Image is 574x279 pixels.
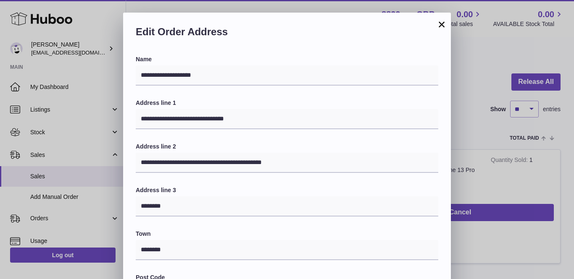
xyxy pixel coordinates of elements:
label: Name [136,55,438,63]
label: Address line 3 [136,186,438,194]
label: Address line 2 [136,143,438,151]
label: Town [136,230,438,238]
label: Address line 1 [136,99,438,107]
h2: Edit Order Address [136,25,438,43]
button: × [437,19,447,29]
